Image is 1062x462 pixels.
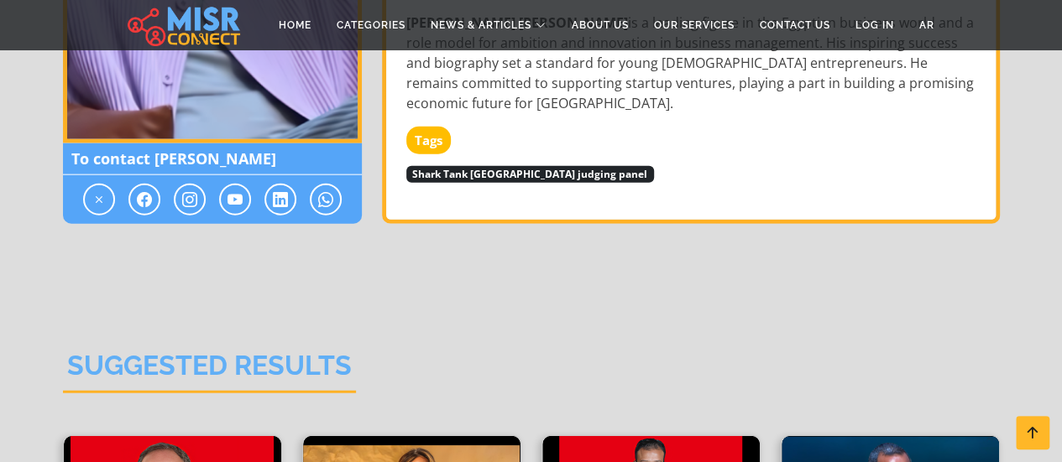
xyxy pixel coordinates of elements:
span: News & Articles [431,18,531,33]
a: News & Articles [418,9,559,41]
a: Home [266,9,324,41]
h2: Suggested Results [63,350,356,392]
a: AR [907,9,947,41]
a: About Us [559,9,641,41]
a: Shark Tank [GEOGRAPHIC_DATA] judging panel [406,164,655,182]
img: main.misr_connect [128,4,240,46]
span: Shark Tank [GEOGRAPHIC_DATA] judging panel [406,166,655,183]
a: Log in [843,9,907,41]
p: is a leading figure in the Egyptian business world and a role model for ambition and innovation i... [406,13,979,113]
span: To contact [PERSON_NAME] [63,143,362,175]
a: Contact Us [747,9,843,41]
strong: Tags [406,127,451,154]
a: Categories [324,9,418,41]
a: Our Services [641,9,747,41]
